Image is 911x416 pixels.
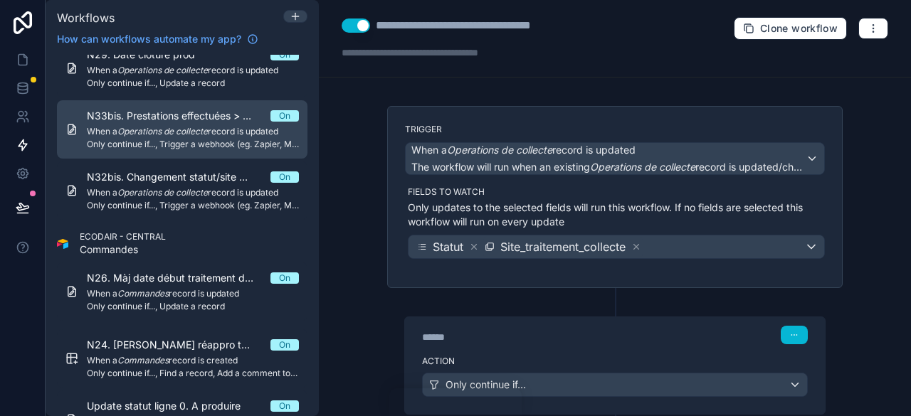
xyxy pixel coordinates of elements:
[408,186,825,198] label: Fields to watch
[405,124,825,135] label: Trigger
[405,142,825,175] button: When aOperations de collecterecord is updatedThe workflow will run when an existingOperations de ...
[57,32,241,46] span: How can workflows automate my app?
[408,235,825,259] button: StatutSite_traitement_collecte
[422,373,808,397] button: Only continue if...
[760,22,838,35] span: Clone workflow
[411,161,823,173] span: The workflow will run when an existing record is updated/changed
[500,238,626,255] span: Site_traitement_collecte
[57,11,115,25] span: Workflows
[433,238,463,255] span: Statut
[422,356,808,367] label: Action
[411,143,636,157] span: When a record is updated
[446,378,526,392] span: Only continue if...
[734,17,847,40] button: Clone workflow
[590,161,695,173] em: Operations de collecte
[51,32,264,46] a: How can workflows automate my app?
[408,201,825,229] p: Only updates to the selected fields will run this workflow. If no fields are selected this workfl...
[447,144,552,156] em: Operations de collecte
